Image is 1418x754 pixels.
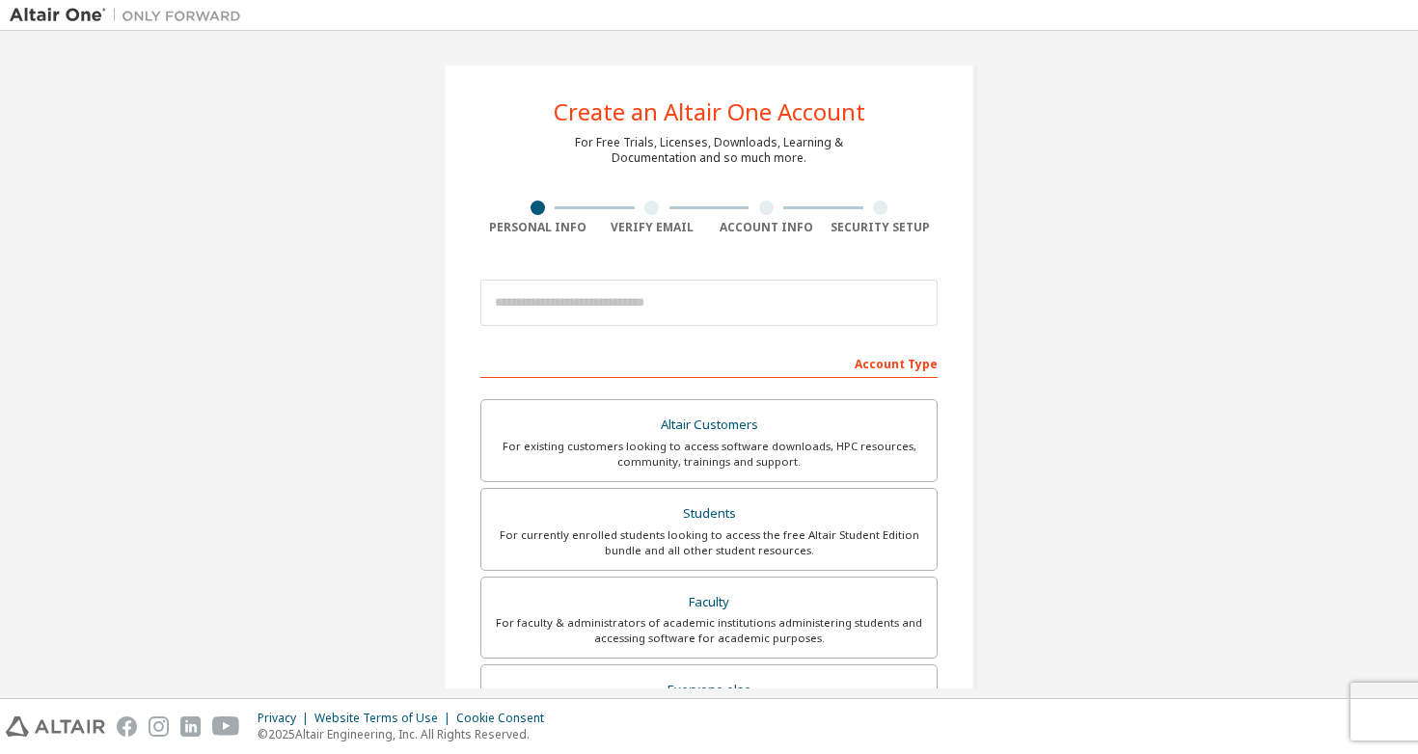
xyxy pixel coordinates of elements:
[493,412,925,439] div: Altair Customers
[575,135,843,166] div: For Free Trials, Licenses, Downloads, Learning & Documentation and so much more.
[480,347,938,378] div: Account Type
[149,716,169,737] img: instagram.svg
[824,220,939,235] div: Security Setup
[180,716,201,737] img: linkedin.svg
[493,615,925,646] div: For faculty & administrators of academic institutions administering students and accessing softwa...
[493,527,925,558] div: For currently enrolled students looking to access the free Altair Student Edition bundle and all ...
[456,711,556,726] div: Cookie Consent
[493,439,925,470] div: For existing customers looking to access software downloads, HPC resources, community, trainings ...
[117,716,137,737] img: facebook.svg
[258,711,314,726] div: Privacy
[10,6,251,25] img: Altair One
[493,500,925,527] div: Students
[493,677,925,704] div: Everyone else
[480,220,595,235] div: Personal Info
[212,716,240,737] img: youtube.svg
[554,100,865,123] div: Create an Altair One Account
[595,220,710,235] div: Verify Email
[258,726,556,742] p: © 2025 Altair Engineering, Inc. All Rights Reserved.
[6,716,105,737] img: altair_logo.svg
[709,220,824,235] div: Account Info
[493,589,925,616] div: Faculty
[314,711,456,726] div: Website Terms of Use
